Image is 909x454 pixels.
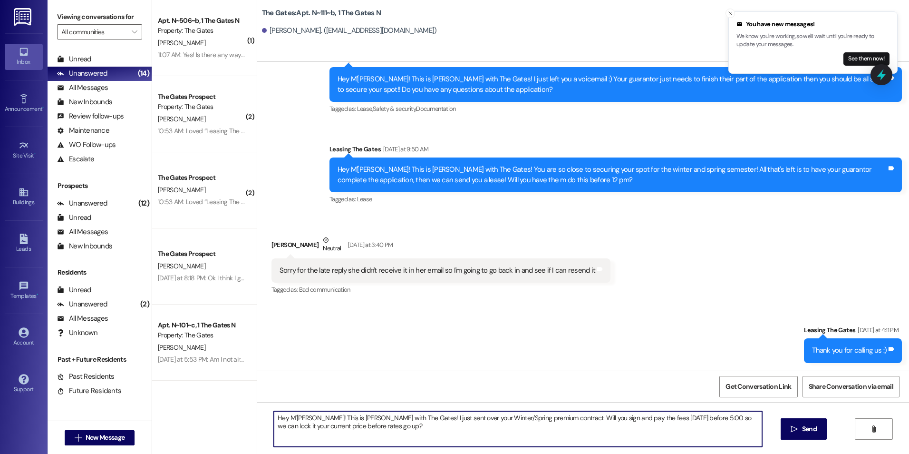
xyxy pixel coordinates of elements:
[48,267,152,277] div: Residents
[57,386,121,396] div: Future Residents
[158,39,205,47] span: [PERSON_NAME]
[158,173,246,183] div: The Gates Prospect
[338,74,887,95] div: Hey M'[PERSON_NAME]! This is [PERSON_NAME] with The Gates! I just left you a voicemail :) Your gu...
[158,186,205,194] span: [PERSON_NAME]
[5,44,43,69] a: Inbox
[37,291,38,298] span: •
[57,241,112,251] div: New Inbounds
[843,52,890,66] button: See them now!
[57,10,142,24] label: Viewing conversations for
[135,66,152,81] div: (14)
[803,376,899,397] button: Share Conversation via email
[57,299,107,309] div: Unanswered
[329,102,902,116] div: Tagged as:
[86,433,125,443] span: New Message
[870,425,877,433] i: 
[57,140,116,150] div: WO Follow-ups
[329,192,902,206] div: Tagged as:
[5,184,43,210] a: Buildings
[791,425,798,433] i: 
[57,314,108,324] div: All Messages
[262,8,381,18] b: The Gates: Apt. N~111~b, 1 The Gates N
[271,235,610,258] div: [PERSON_NAME]
[381,144,429,154] div: [DATE] at 9:50 AM
[57,328,97,338] div: Unknown
[158,274,276,282] div: [DATE] at 8:18 PM: Ok I think I got that done!
[158,50,382,59] div: 11:07 AM: Yes! Is there any way you guys can use my deposit as the transfer fee??
[57,126,109,136] div: Maintenance
[57,97,112,107] div: New Inbounds
[725,382,791,392] span: Get Conversation Link
[357,105,373,113] span: Lease ,
[299,286,350,294] span: Bad communication
[781,418,827,440] button: Send
[57,154,94,164] div: Escalate
[158,197,427,206] div: 10:53 AM: Loved “Leasing The Gates (The Gates): Yes, it will just stand in your account as a cred...
[158,330,246,340] div: Property: The Gates
[271,283,610,296] div: Tagged as:
[138,297,152,312] div: (2)
[158,355,314,364] div: [DATE] at 5:53 PM: Am I not already signed up for winter?
[274,411,762,447] textarea: Hey M'[PERSON_NAME]! This is [PERSON_NAME] with The Gates! I just sent over your Winter/Spring pr...
[14,8,33,26] img: ResiDesk Logo
[280,266,595,276] div: Sorry for the late reply she didn't receive it in her email so I'm going to go back in and see if...
[34,151,36,158] span: •
[736,20,890,29] div: You have new messages!
[736,32,890,49] p: We know you're working, so we'll wait until you're ready to update your messages.
[57,285,91,295] div: Unread
[57,111,124,121] div: Review follow-ups
[61,24,127,39] input: All communities
[321,235,343,255] div: Neutral
[57,213,91,223] div: Unread
[804,325,902,338] div: Leasing The Gates
[136,196,152,211] div: (12)
[158,16,246,26] div: Apt. N~506~b, 1 The Gates N
[57,83,108,93] div: All Messages
[158,26,246,36] div: Property: The Gates
[812,345,887,355] div: Thank you for calling us :)
[725,9,735,18] button: Close toast
[158,115,205,123] span: [PERSON_NAME]
[57,227,108,237] div: All Messages
[57,372,115,382] div: Past Residents
[809,382,893,392] span: Share Conversation via email
[158,102,246,112] div: Property: The Gates
[57,54,91,64] div: Unread
[75,434,82,442] i: 
[346,240,393,250] div: [DATE] at 3:40 PM
[329,144,902,158] div: Leasing The Gates
[48,181,152,191] div: Prospects
[338,165,887,185] div: Hey M'[PERSON_NAME]! This is [PERSON_NAME] with The Gates! You are so close to securing your spot...
[158,320,246,330] div: Apt. N~101~c, 1 The Gates N
[158,343,205,352] span: [PERSON_NAME]
[802,424,817,434] span: Send
[158,262,205,270] span: [PERSON_NAME]
[5,231,43,257] a: Leads
[357,195,372,203] span: Lease
[42,104,44,111] span: •
[158,249,246,259] div: The Gates Prospect
[719,376,797,397] button: Get Conversation Link
[373,105,416,113] span: Safety & security ,
[5,371,43,397] a: Support
[158,127,427,135] div: 10:53 AM: Loved “Leasing The Gates (The Gates): Yes, it will just stand in your account as a cred...
[5,325,43,350] a: Account
[65,430,135,445] button: New Message
[132,28,137,36] i: 
[5,278,43,304] a: Templates •
[48,355,152,365] div: Past + Future Residents
[855,325,899,335] div: [DATE] at 4:11 PM
[262,26,437,36] div: [PERSON_NAME]. ([EMAIL_ADDRESS][DOMAIN_NAME])
[416,105,456,113] span: Documentation
[57,198,107,208] div: Unanswered
[158,92,246,102] div: The Gates Prospect
[5,138,43,163] a: Site Visit •
[57,69,107,79] div: Unanswered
